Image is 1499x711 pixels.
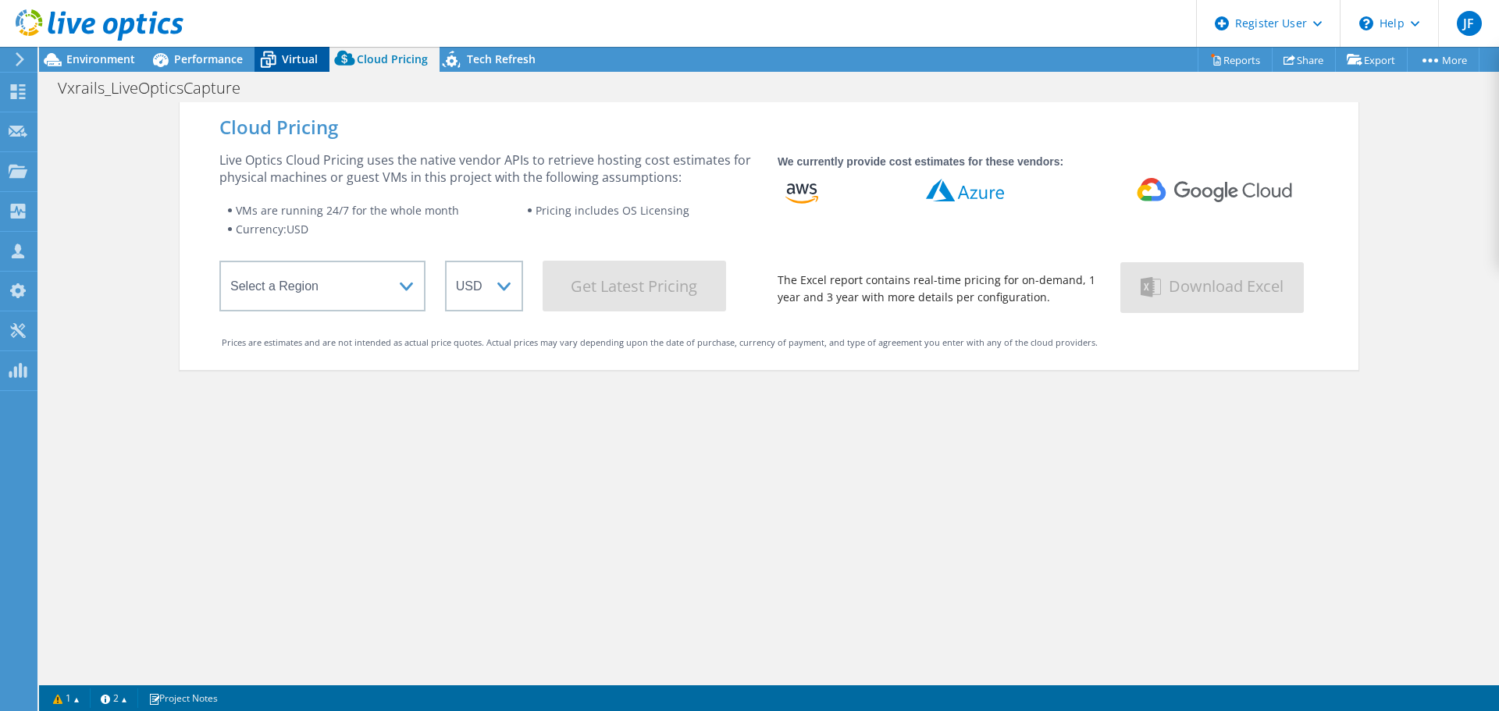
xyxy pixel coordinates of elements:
span: Virtual [282,52,318,66]
h1: Vxrails_LiveOpticsCapture [51,80,265,97]
span: Environment [66,52,135,66]
a: Project Notes [137,688,229,708]
span: Tech Refresh [467,52,536,66]
a: Export [1335,48,1408,72]
a: 2 [90,688,138,708]
a: 1 [42,688,91,708]
span: Pricing includes OS Licensing [536,203,689,218]
span: Currency: USD [236,222,308,236]
div: Cloud Pricing [219,119,1319,136]
span: JF [1457,11,1482,36]
a: Reports [1198,48,1273,72]
div: Live Optics Cloud Pricing uses the native vendor APIs to retrieve hosting cost estimates for phys... [219,151,758,186]
a: Share [1272,48,1336,72]
svg: \n [1359,16,1373,30]
span: VMs are running 24/7 for the whole month [236,203,459,218]
span: Cloud Pricing [357,52,428,66]
span: Performance [174,52,243,66]
strong: We currently provide cost estimates for these vendors: [778,155,1063,168]
div: Prices are estimates and are not intended as actual price quotes. Actual prices may vary dependin... [222,334,1316,351]
a: More [1407,48,1479,72]
div: The Excel report contains real-time pricing for on-demand, 1 year and 3 year with more details pe... [778,272,1101,306]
